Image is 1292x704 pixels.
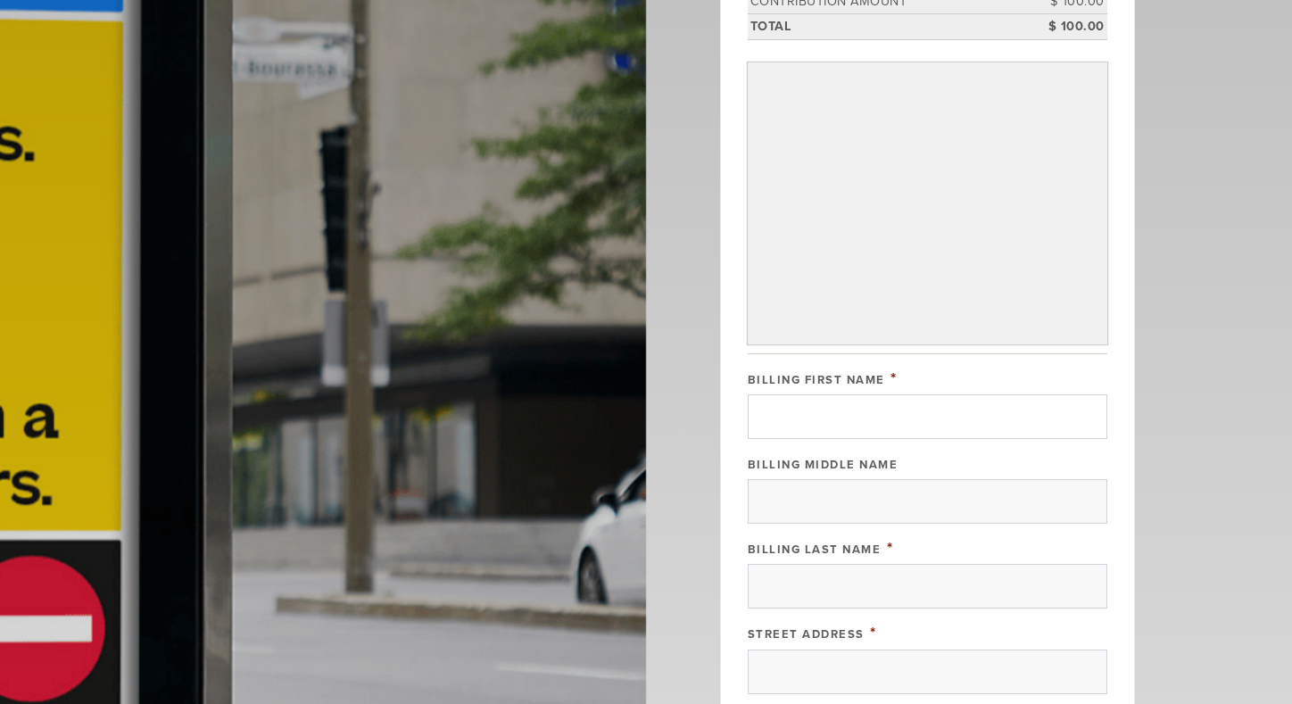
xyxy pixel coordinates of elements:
label: Billing Last Name [748,542,882,557]
label: Street Address [748,627,865,642]
span: This field is required. [890,369,898,388]
td: Total [748,14,1027,40]
label: Billing First Name [748,373,885,387]
td: $ 100.00 [1027,14,1107,40]
label: Billing Middle Name [748,458,899,472]
iframe: Secure payment input frame [752,67,1103,340]
span: This field is required. [870,623,877,642]
span: This field is required. [887,538,894,558]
